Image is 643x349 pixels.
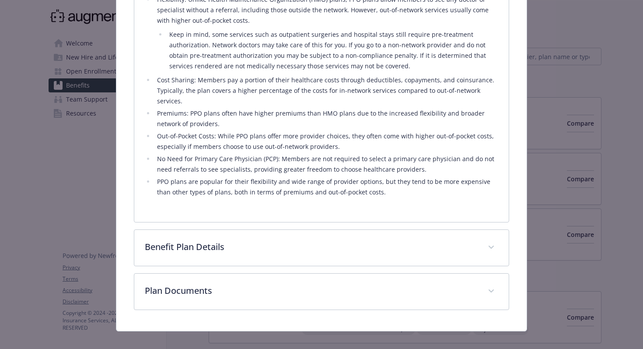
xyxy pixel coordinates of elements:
p: Plan Documents [145,284,478,297]
div: Plan Documents [134,274,509,310]
p: Benefit Plan Details [145,240,478,254]
li: PPO plans are popular for their flexibility and wide range of provider options, but they tend to ... [154,176,499,197]
li: Cost Sharing: Members pay a portion of their healthcare costs through deductibles, copayments, an... [154,75,499,106]
li: Out-of-Pocket Costs: While PPO plans offer more provider choices, they often come with higher out... [154,131,499,152]
li: Keep in mind, some services such as outpatient surgeries and hospital stays still require pre-tre... [167,29,499,71]
div: Benefit Plan Details [134,230,509,266]
li: No Need for Primary Care Physician (PCP): Members are not required to select a primary care physi... [154,154,499,175]
li: Premiums: PPO plans often have higher premiums than HMO plans due to the increased flexibility an... [154,108,499,129]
